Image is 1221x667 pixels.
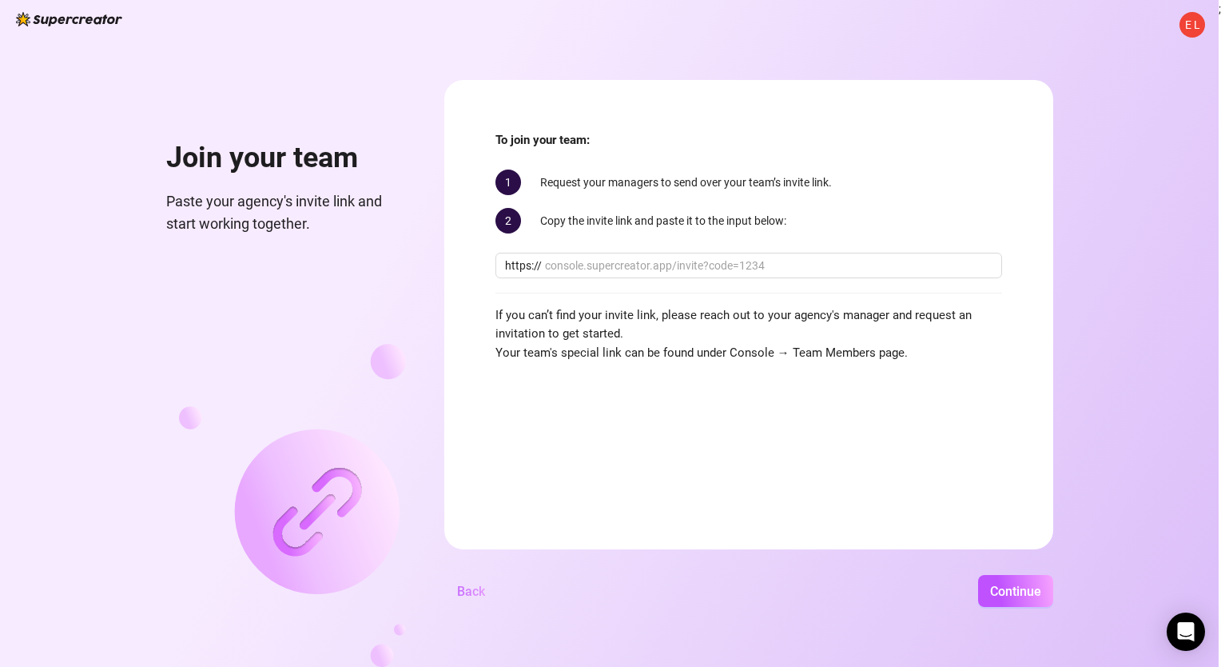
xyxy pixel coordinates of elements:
button: Continue [978,575,1053,607]
div: Request your managers to send over your team’s invite link. [495,170,1002,195]
span: https:// [505,257,542,274]
span: 2 [495,208,521,234]
div: Open Intercom Messenger [1167,613,1205,651]
span: E L [1185,16,1200,34]
span: 1 [495,170,521,195]
div: Copy the invite link and paste it to the input below: [495,208,1002,234]
button: Back [444,575,498,607]
span: Paste your agency's invite link and start working together. [166,190,406,236]
h1: Join your team [166,141,406,176]
span: Continue [990,584,1041,599]
span: Back [457,584,485,599]
img: logo [16,12,122,26]
span: If you can’t find your invite link, please reach out to your agency's manager and request an invi... [495,306,1002,363]
strong: To join your team: [495,133,590,147]
input: console.supercreator.app/invite?code=1234 [545,257,992,274]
